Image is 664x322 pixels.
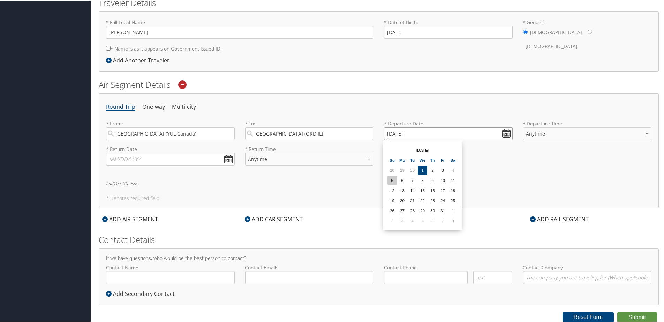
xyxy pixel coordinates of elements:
[438,215,447,225] td: 7
[245,145,374,152] label: * Return Time
[384,25,513,38] input: * Date of Birth:
[245,120,374,139] label: * To:
[106,25,373,38] input: * Full Legal Name
[428,205,437,215] td: 30
[99,78,659,90] h2: Air Segment Details
[106,45,111,50] input: * Name is as it appears on Government issued ID.
[398,215,407,225] td: 3
[106,270,235,283] input: Contact Name:
[448,195,458,205] td: 25
[384,120,513,127] label: * Departure Date
[408,165,417,174] td: 30
[106,100,135,113] li: Round Trip
[523,270,652,283] input: Contact Company
[418,215,427,225] td: 5
[106,195,651,200] h5: * Denotes required field
[398,155,407,164] th: Mo
[617,312,657,322] button: Submit
[448,185,458,194] td: 18
[408,175,417,184] td: 7
[384,127,513,139] input: MM/DD/YYYY
[448,205,458,215] td: 1
[418,185,427,194] td: 15
[428,215,437,225] td: 6
[408,185,417,194] td: 14
[438,205,447,215] td: 31
[408,155,417,164] th: Tu
[428,185,437,194] td: 16
[398,195,407,205] td: 20
[106,263,235,283] label: Contact Name:
[106,120,235,139] label: * From:
[398,185,407,194] td: 13
[387,155,397,164] th: Su
[106,181,651,185] h6: Additional Options:
[428,155,437,164] th: Th
[523,263,652,283] label: Contact Company
[398,175,407,184] td: 6
[588,29,592,33] input: * Gender:[DEMOGRAPHIC_DATA][DEMOGRAPHIC_DATA]
[418,165,427,174] td: 1
[523,18,652,53] label: * Gender:
[245,263,374,283] label: Contact Email:
[428,195,437,205] td: 23
[387,215,397,225] td: 2
[106,41,222,54] label: * Name is as it appears on Government issued ID.
[106,18,373,38] label: * Full Legal Name
[428,165,437,174] td: 2
[448,165,458,174] td: 4
[106,145,235,152] label: * Return Date
[384,263,513,270] label: Contact Phone
[398,205,407,215] td: 27
[387,185,397,194] td: 12
[408,215,417,225] td: 4
[448,155,458,164] th: Sa
[99,233,659,245] h2: Contact Details:
[142,100,165,113] li: One-way
[387,195,397,205] td: 19
[473,270,512,283] input: .ext
[438,155,447,164] th: Fr
[245,127,374,139] input: City or Airport Code
[418,175,427,184] td: 8
[523,120,652,145] label: * Departure Time
[398,145,447,154] th: [DATE]
[387,175,397,184] td: 5
[526,39,578,52] label: [DEMOGRAPHIC_DATA]
[530,25,582,38] label: [DEMOGRAPHIC_DATA]
[438,185,447,194] td: 17
[384,18,513,38] label: * Date of Birth:
[523,29,528,33] input: * Gender:[DEMOGRAPHIC_DATA][DEMOGRAPHIC_DATA]
[106,55,173,64] div: Add Another Traveler
[387,165,397,174] td: 28
[106,127,235,139] input: City or Airport Code
[438,195,447,205] td: 24
[438,175,447,184] td: 10
[418,205,427,215] td: 29
[418,155,427,164] th: We
[106,152,235,165] input: MM/DD/YYYY
[172,100,196,113] li: Multi-city
[523,127,652,139] select: * Departure Time
[245,270,374,283] input: Contact Email:
[106,255,651,260] h4: If we have questions, who would be the best person to contact?
[408,195,417,205] td: 21
[106,289,178,297] div: Add Secondary Contact
[241,214,306,223] div: ADD CAR SEGMENT
[99,214,161,223] div: ADD AIR SEGMENT
[398,165,407,174] td: 29
[408,205,417,215] td: 28
[387,205,397,215] td: 26
[418,195,427,205] td: 22
[448,215,458,225] td: 8
[563,312,614,321] button: Reset Form
[527,214,592,223] div: ADD RAIL SEGMENT
[438,165,447,174] td: 3
[428,175,437,184] td: 9
[448,175,458,184] td: 11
